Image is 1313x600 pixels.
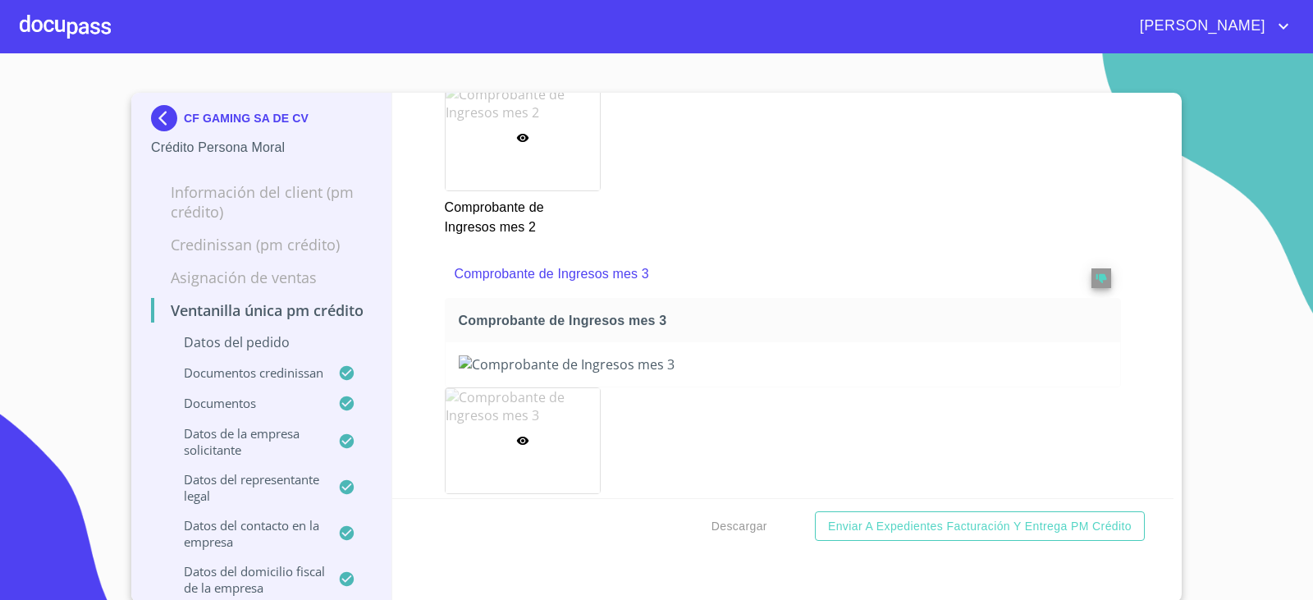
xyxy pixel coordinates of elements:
button: Descargar [705,511,774,542]
p: CF GAMING SA DE CV [184,112,309,125]
button: reject [1091,268,1111,288]
img: Comprobante de Ingresos mes 3 [459,355,1108,373]
p: Datos del pedido [151,333,372,351]
button: account of current user [1128,13,1293,39]
p: Comprobante de Ingresos mes 2 [445,191,599,237]
p: Asignación de Ventas [151,268,372,287]
p: Datos del representante legal [151,471,338,504]
button: Enviar a Expedientes Facturación y Entrega PM crédito [815,511,1145,542]
p: Documentos CrediNissan [151,364,338,381]
p: Comprobante de Ingresos mes 3 [445,494,599,540]
p: Datos de la empresa solicitante [151,425,338,458]
span: Descargar [711,516,767,537]
span: [PERSON_NAME] [1128,13,1274,39]
p: Credinissan (PM crédito) [151,235,372,254]
p: Información del Client (PM crédito) [151,182,372,222]
p: Documentos [151,395,338,411]
div: CF GAMING SA DE CV [151,105,372,138]
span: Enviar a Expedientes Facturación y Entrega PM crédito [828,516,1132,537]
p: Comprobante de Ingresos mes 3 [455,264,1045,284]
p: Datos del domicilio fiscal de la empresa [151,563,338,596]
img: Docupass spot blue [151,105,184,131]
span: Comprobante de Ingresos mes 3 [459,312,1114,329]
p: Datos del contacto en la empresa [151,517,338,550]
p: Crédito Persona Moral [151,138,372,158]
p: Ventanilla única PM crédito [151,300,372,320]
